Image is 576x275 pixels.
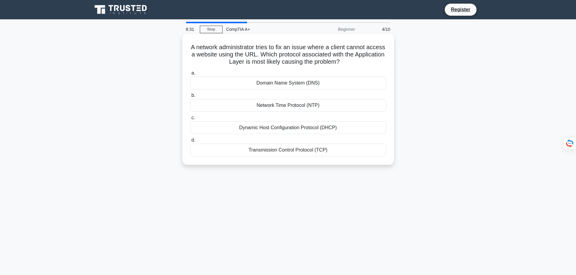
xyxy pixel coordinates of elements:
[447,6,474,13] a: Register
[191,115,195,120] span: c.
[190,121,386,134] div: Dynamic Host Configuration Protocol (DHCP)
[190,99,386,112] div: Network Time Protocol (NTP)
[223,23,306,35] div: CompTIA A+
[182,23,200,35] div: 8:31
[190,77,386,89] div: Domain Name System (DNS)
[200,26,223,33] a: Stop
[191,70,195,75] span: a.
[359,23,394,35] div: 4/10
[306,23,359,35] div: Beginner
[191,93,195,98] span: b.
[191,137,195,142] span: d.
[190,43,387,66] h5: A network administrator tries to fix an issue where a client cannot access a website using the UR...
[190,144,386,156] div: Transmission Control Protocol (TCP)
